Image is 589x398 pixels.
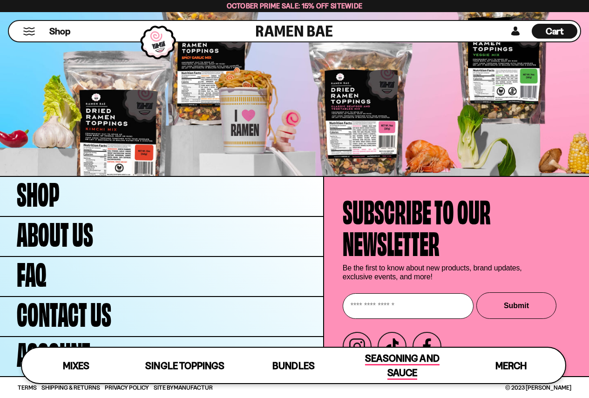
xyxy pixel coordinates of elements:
span: FAQ [17,256,47,288]
a: Privacy Policy [105,385,149,391]
a: Manufactur [174,384,213,391]
span: Contact Us [17,296,111,328]
button: Submit [476,292,556,319]
a: Shop [49,24,70,39]
a: Terms [18,385,37,391]
input: Enter your email [343,293,474,319]
span: Shop [49,25,70,38]
span: October Prime Sale: 15% off Sitewide [227,1,363,10]
a: Shipping & Returns [41,385,100,391]
span: Site By [154,385,213,391]
button: Mobile Menu Trigger [23,27,35,35]
h4: Subscribe to our newsletter [343,194,491,257]
span: Shop [17,176,60,208]
span: © 2023 [PERSON_NAME] [505,385,571,391]
span: About Us [17,216,93,248]
span: Cart [546,26,564,37]
p: Be the first to know about new products, brand updates, exclusive events, and more! [343,263,529,281]
div: Cart [532,21,577,41]
span: Account [17,336,90,368]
